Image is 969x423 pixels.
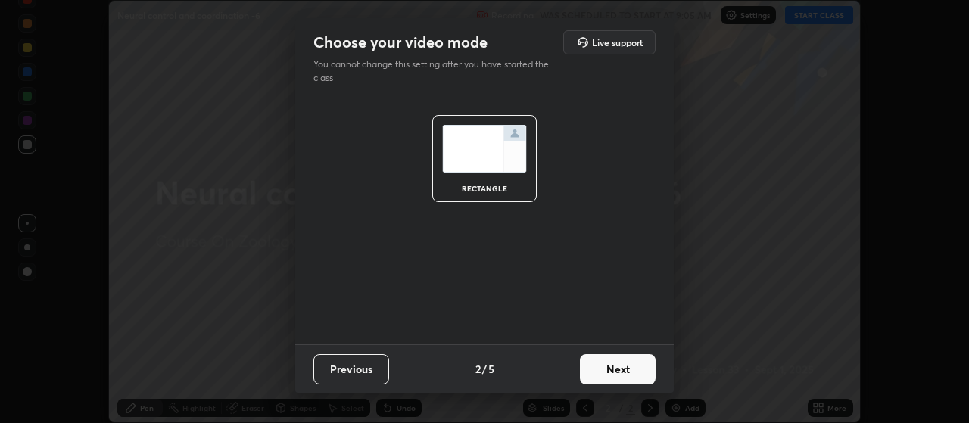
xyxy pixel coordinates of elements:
button: Next [580,354,656,384]
h4: 2 [475,361,481,377]
h5: Live support [592,38,643,47]
h2: Choose your video mode [313,33,488,52]
p: You cannot change this setting after you have started the class [313,58,559,85]
div: rectangle [454,185,515,192]
h4: / [482,361,487,377]
h4: 5 [488,361,494,377]
button: Previous [313,354,389,384]
img: normalScreenIcon.ae25ed63.svg [442,125,527,173]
